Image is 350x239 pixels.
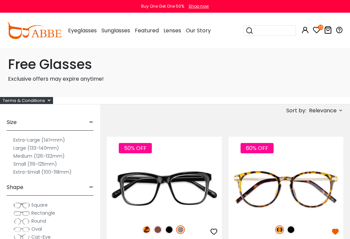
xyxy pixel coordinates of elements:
span: Size [7,114,17,130]
i: 13 [318,25,323,30]
label: Large (133-140mm) [13,144,59,152]
img: Gun [176,225,185,234]
span: Sunglasses [101,27,130,34]
img: Oval.png [13,226,30,233]
span: Featured [135,27,159,34]
label: Extra-Small (100-118mm) [13,168,72,176]
img: Tortoise [275,225,284,234]
a: 13 [313,27,321,35]
span: Sort by: [286,107,306,114]
span: Rectangle [31,210,55,216]
span: Round [31,218,46,224]
img: Black [165,225,173,234]
h1: Free Glasses [8,56,342,72]
span: - [89,179,93,195]
img: Brown [153,225,162,234]
div: Buy One Get One 50% [141,3,184,9]
img: Black [287,225,295,234]
img: Square.png [13,202,30,209]
img: Rectangle.png [13,210,30,217]
span: Oval [31,226,42,232]
span: - [89,114,93,130]
span: Relevance [309,105,337,117]
span: Shape [7,179,23,195]
span: Our Story [186,27,211,34]
img: Leopard [142,225,151,234]
label: Small (119-125mm) [13,160,57,168]
img: Round.png [13,218,30,225]
span: 60% OFF [241,143,274,153]
img: Gun Laya - Plastic ,Universal Bridge Fit [107,161,222,218]
span: Square [31,202,48,208]
span: Lenses [163,27,181,34]
span: 50% OFF [119,143,152,153]
label: Medium (126-132mm) [13,152,65,160]
div: Shop now [189,3,209,9]
img: Tortoise Callie - Combination ,Universal Bridge Fit [229,161,344,218]
a: Shop now [185,3,209,9]
label: Extra-Large (141+mm) [13,136,65,144]
img: abbeglasses.com [7,22,61,39]
p: Exclusive offers may expire anytime! [8,75,342,83]
span: Eyeglasses [68,27,97,34]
